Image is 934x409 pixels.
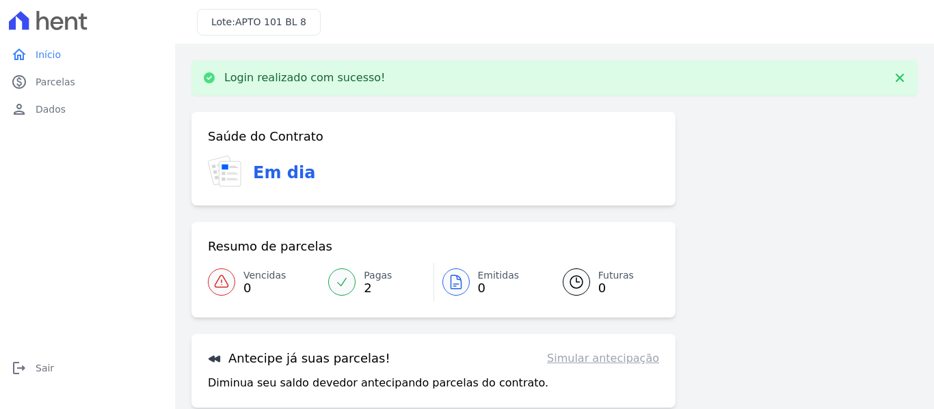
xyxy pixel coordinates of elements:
[5,96,170,123] a: personDados
[478,283,520,294] span: 0
[211,15,306,29] h3: Lote:
[5,68,170,96] a: paidParcelas
[36,102,66,116] span: Dados
[243,268,286,283] span: Vencidas
[36,48,61,61] span: Início
[36,361,54,375] span: Sair
[208,350,390,367] h3: Antecipe já suas parcelas!
[253,160,315,185] h3: Em dia
[598,268,634,283] span: Futuras
[364,268,392,283] span: Pagas
[235,16,306,27] span: APTO 101 BL 8
[547,350,659,367] a: Simular antecipação
[208,238,332,255] h3: Resumo de parcelas
[546,263,659,301] a: Futuras 0
[11,74,27,90] i: paid
[11,101,27,117] i: person
[11,360,27,376] i: logout
[478,268,520,283] span: Emitidas
[243,283,286,294] span: 0
[11,46,27,63] i: home
[208,375,548,391] p: Diminua seu saldo devedor antecipando parcelas do contrato.
[5,354,170,382] a: logoutSair
[364,283,392,294] span: 2
[208,128,323,145] h3: Saúde do Contrato
[36,75,75,89] span: Parcelas
[5,41,170,68] a: homeInício
[434,263,546,301] a: Emitidas 0
[224,71,386,85] p: Login realizado com sucesso!
[320,263,433,301] a: Pagas 2
[598,283,634,294] span: 0
[208,263,320,301] a: Vencidas 0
